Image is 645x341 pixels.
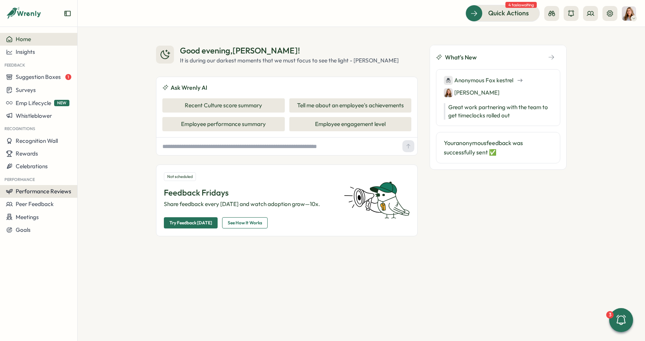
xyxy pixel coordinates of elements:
[289,117,412,131] button: Employee engagement level
[16,200,54,208] span: Peer Feedback
[164,172,196,181] div: Not scheduled
[445,53,477,62] span: What's New
[488,8,529,18] span: Quick Actions
[164,187,335,199] p: Feedback Fridays
[180,45,399,56] div: Good evening , [PERSON_NAME] !
[16,137,58,144] span: Recognition Wall
[16,36,31,43] span: Home
[162,117,285,131] button: Employee performance summary
[505,2,537,8] span: 4 tasks waiting
[16,112,52,119] span: Whistleblower
[444,88,499,97] div: [PERSON_NAME]
[289,98,412,113] button: Tell me about an employee's achievements
[228,218,262,228] span: See How It Works
[16,86,36,93] span: Surveys
[444,103,552,120] p: Great work partnering with the team to get timeclocks rolled out
[169,218,212,228] span: Try Feedback [DATE]
[16,188,71,195] span: Performance Reviews
[171,83,207,92] span: Ask Wrenly AI
[609,308,633,332] button: 3
[180,56,399,65] div: It is during our darkest moments that we must focus to see the light - [PERSON_NAME]
[606,311,614,319] div: 3
[16,48,35,55] span: Insights
[162,98,285,113] button: Recent Culture score summary
[465,5,540,21] button: Quick Actions
[65,74,71,80] span: 1
[54,100,69,106] span: NEW
[444,76,513,85] div: Anonymous Fox kestrel
[444,88,453,97] img: Becky Romero
[164,217,218,228] button: Try Feedback [DATE]
[444,138,552,157] p: Your anonymous feedback was successfully sent ✅
[164,200,335,208] p: Share feedback every [DATE] and watch adoption grow—10x.
[64,10,71,17] button: Expand sidebar
[222,217,268,228] button: See How It Works
[622,6,636,21] img: Becky Romero
[16,73,61,80] span: Suggestion Boxes
[16,99,51,107] span: Emp Lifecycle
[16,226,31,233] span: Goals
[16,150,38,157] span: Rewards
[16,213,39,221] span: Meetings
[16,163,48,170] span: Celebrations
